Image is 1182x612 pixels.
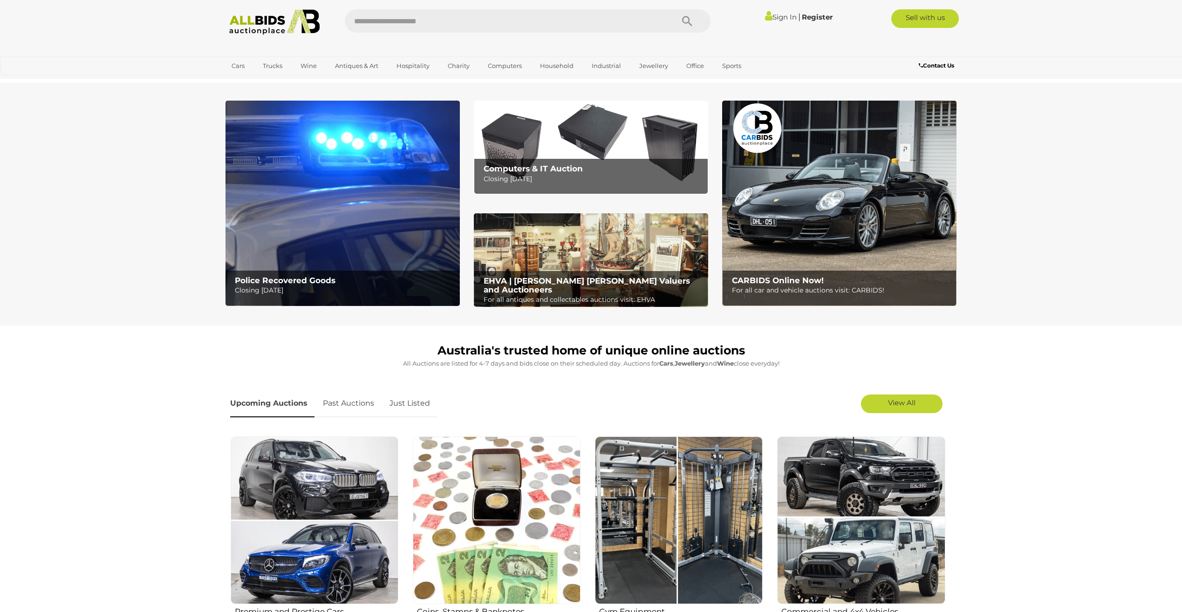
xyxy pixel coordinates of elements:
a: EHVA | Evans Hastings Valuers and Auctioneers EHVA | [PERSON_NAME] [PERSON_NAME] Valuers and Auct... [474,213,708,307]
img: Premium and Prestige Cars [231,436,398,604]
a: Office [680,58,710,74]
a: Just Listed [383,390,437,417]
a: Past Auctions [316,390,381,417]
a: CARBIDS Online Now! CARBIDS Online Now! For all car and vehicle auctions visit: CARBIDS! [722,101,957,306]
b: CARBIDS Online Now! [732,276,824,285]
a: Cars [225,58,251,74]
a: [GEOGRAPHIC_DATA] [225,74,304,89]
a: Sign In [765,13,797,21]
a: Police Recovered Goods Police Recovered Goods Closing [DATE] [225,101,460,306]
strong: Wine [717,360,734,367]
a: Charity [442,58,476,74]
a: Industrial [586,58,627,74]
a: Contact Us [919,61,957,71]
strong: Jewellery [675,360,705,367]
button: Search [664,9,711,33]
p: For all car and vehicle auctions visit: CARBIDS! [732,285,951,296]
a: Register [802,13,833,21]
a: Sell with us [891,9,959,28]
p: All Auctions are listed for 4-7 days and bids close on their scheduled day. Auctions for , and cl... [230,358,952,369]
b: Contact Us [919,62,954,69]
a: Hospitality [390,58,436,74]
b: EHVA | [PERSON_NAME] [PERSON_NAME] Valuers and Auctioneers [484,276,690,294]
p: Closing [DATE] [484,173,703,185]
a: Sports [716,58,747,74]
a: Jewellery [633,58,674,74]
img: Commercial and 4x4 Vehicles [777,436,945,604]
a: Antiques & Art [329,58,384,74]
img: EHVA | Evans Hastings Valuers and Auctioneers [474,213,708,307]
h1: Australia's trusted home of unique online auctions [230,344,952,357]
p: For all antiques and collectables auctions visit: EHVA [484,294,703,306]
img: Police Recovered Goods [225,101,460,306]
a: Computers & IT Auction Computers & IT Auction Closing [DATE] [474,101,708,194]
a: Wine [294,58,323,74]
img: Gym Equipment [595,436,763,604]
a: Upcoming Auctions [230,390,314,417]
a: Trucks [257,58,288,74]
b: Police Recovered Goods [235,276,335,285]
p: Closing [DATE] [235,285,454,296]
a: View All [861,394,943,413]
a: Computers [482,58,528,74]
img: CARBIDS Online Now! [722,101,957,306]
img: Allbids.com.au [224,9,325,35]
span: | [798,12,800,22]
b: Computers & IT Auction [484,164,583,173]
img: Coins, Stamps & Banknotes [413,436,581,604]
img: Computers & IT Auction [474,101,708,194]
a: Household [534,58,580,74]
strong: Cars [659,360,673,367]
span: View All [888,398,916,407]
